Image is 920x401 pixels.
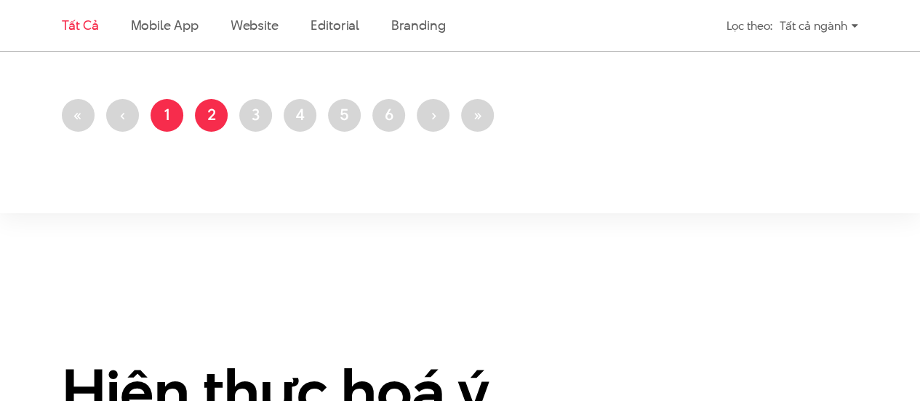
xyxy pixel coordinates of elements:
div: Lọc theo: [727,13,772,39]
span: » [473,103,482,125]
div: Tất cả ngành [780,13,858,39]
span: ‹ [120,103,126,125]
span: › [431,103,436,125]
a: 6 [372,99,405,132]
a: Editorial [311,16,359,34]
a: 1 [151,99,183,132]
span: « [73,103,83,125]
a: 5 [328,99,361,132]
a: Website [231,16,279,34]
a: Branding [391,16,445,34]
a: 3 [239,99,272,132]
a: Mobile app [130,16,198,34]
a: Tất cả [62,16,98,34]
a: 4 [284,99,316,132]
